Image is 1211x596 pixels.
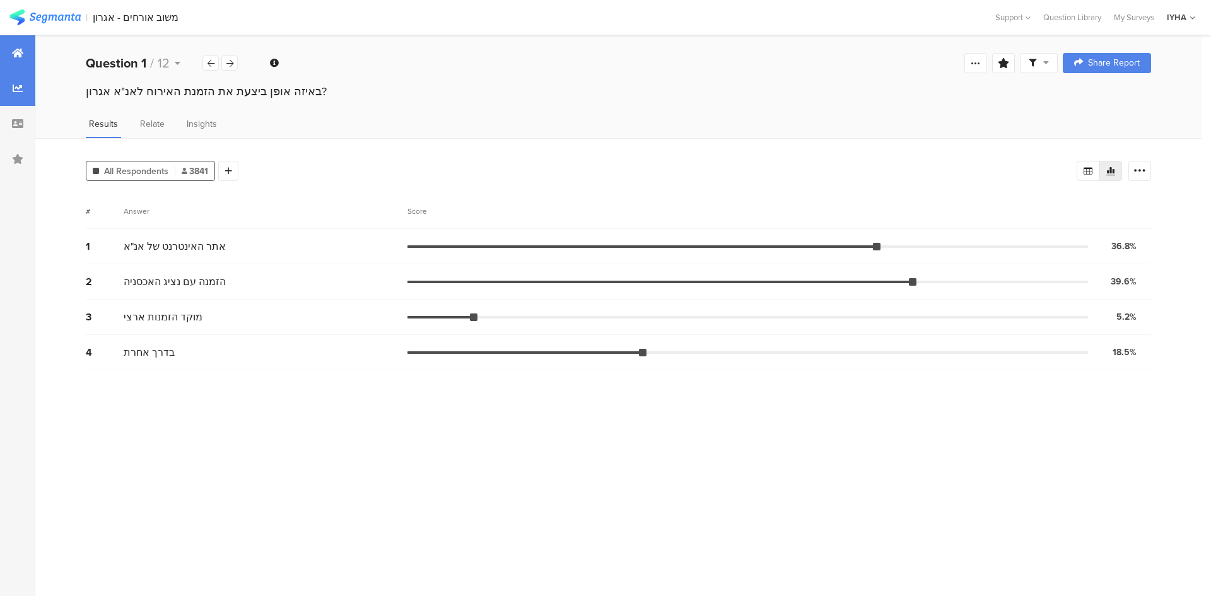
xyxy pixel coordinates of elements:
div: | [86,10,88,25]
span: Relate [140,117,165,131]
b: Question 1 [86,54,146,73]
span: Results [89,117,118,131]
div: 36.8% [1111,240,1137,253]
div: # [86,206,124,217]
div: Support [995,8,1031,27]
span: בדרך אחרת [124,345,175,359]
div: IYHA [1167,11,1186,23]
div: 39.6% [1111,275,1137,288]
div: 2 [86,274,124,289]
img: segmanta logo [9,9,81,25]
span: 3841 [182,165,208,178]
div: 3 [86,310,124,324]
span: All Respondents [104,165,168,178]
span: הזמנה עם נציג האכסניה [124,274,226,289]
span: / [150,54,154,73]
div: באיזה אופן ביצעת את הזמנת האירוח לאנ"א אגרון? [86,83,1151,100]
div: 1 [86,239,124,254]
span: Share Report [1088,59,1140,67]
span: אתר האינטרנט של אנ"א [124,239,226,254]
div: Score [407,206,434,217]
span: מוקד הזמנות ארצי [124,310,202,324]
span: Insights [187,117,217,131]
div: Answer [124,206,149,217]
div: 4 [86,345,124,359]
div: 5.2% [1116,310,1137,324]
a: Question Library [1037,11,1108,23]
div: 18.5% [1113,346,1137,359]
div: משוב אורחים - אגרון [93,11,178,23]
a: My Surveys [1108,11,1161,23]
span: 12 [158,54,170,73]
